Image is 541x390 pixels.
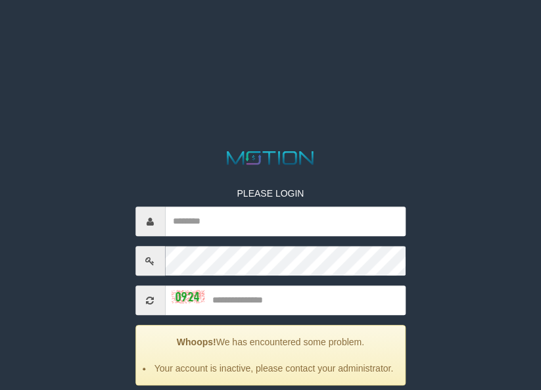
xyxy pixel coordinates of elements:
p: PLEASE LOGIN [135,187,406,201]
strong: Whoops! [177,337,216,348]
img: MOTION_logo.png [223,149,318,167]
img: captcha [172,290,204,303]
div: We has encountered some problem. [135,326,406,386]
li: Your account is inactive, please contact your administrator. [153,362,396,376]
